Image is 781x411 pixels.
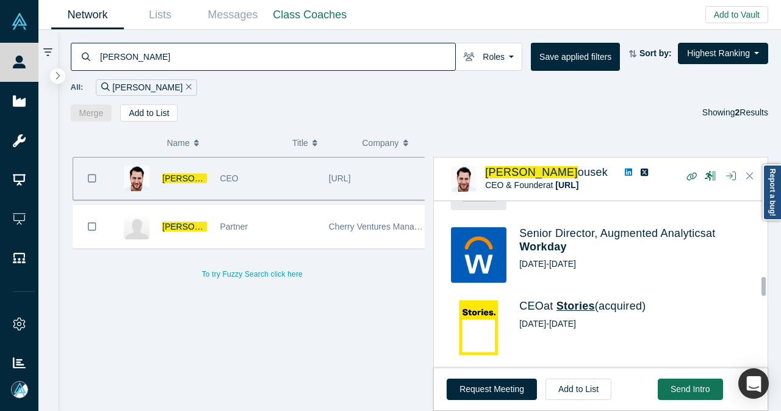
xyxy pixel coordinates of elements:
[73,206,111,248] button: Bookmark
[120,104,178,122] button: Add to List
[705,6,768,23] button: Add to Vault
[182,81,192,95] button: Remove Filter
[451,227,506,283] img: Workday's Logo
[71,81,84,93] span: All:
[196,1,269,29] a: Messages
[124,1,196,29] a: Lists
[678,43,768,64] button: Highest Ranking
[556,300,595,312] a: Stories
[162,222,232,231] span: [PERSON_NAME]
[451,300,506,355] img: Stories's Logo
[485,166,608,178] a: [PERSON_NAME]ousek
[292,130,350,156] button: Title
[220,222,248,231] span: Partner
[578,166,608,178] span: ousek
[167,130,189,156] span: Name
[329,173,351,183] span: [URL]
[735,107,768,117] span: Results
[555,180,578,190] a: [URL]
[124,214,149,239] img: Filip Dames's Profile Image
[639,48,672,58] strong: Sort by:
[519,318,760,330] div: [DATE] - [DATE]
[220,173,238,183] span: CEO
[96,79,197,96] div: [PERSON_NAME]
[531,43,620,71] button: Save applied filters
[167,130,279,156] button: Name
[485,166,578,178] span: [PERSON_NAME]
[519,300,760,313] h4: CEO at (acquired)
[763,164,781,220] a: Report a bug!
[447,379,537,400] button: Request Meeting
[162,173,256,183] a: [PERSON_NAME]
[702,104,768,122] div: Showing
[193,266,311,282] button: To try Fuzzy Search click here
[362,130,420,156] button: Company
[519,258,760,271] div: [DATE] - [DATE]
[71,104,112,122] button: Merge
[362,130,399,156] span: Company
[519,227,760,253] h4: Senior Director, Augmented Analytics at
[11,13,28,30] img: Alchemist Vault Logo
[292,130,308,156] span: Title
[162,222,303,231] a: [PERSON_NAME]
[162,173,232,183] span: [PERSON_NAME]
[329,222,443,231] span: Cherry Ventures Management
[124,165,149,191] img: Filip Dousek's Profile Image
[451,166,477,192] img: Filip Dousek's Profile Image
[73,158,111,200] button: Bookmark
[735,107,740,117] strong: 2
[99,42,455,71] input: Search by name, title, company, summary, expertise, investment criteria or topics of focus
[485,180,578,190] span: CEO & Founder at
[455,43,522,71] button: Roles
[741,167,759,186] button: Close
[658,379,723,400] button: Send Intro
[545,379,611,400] button: Add to List
[51,1,124,29] a: Network
[519,241,567,253] a: Workday
[11,381,28,398] img: Mia Scott's Account
[269,1,351,29] a: Class Coaches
